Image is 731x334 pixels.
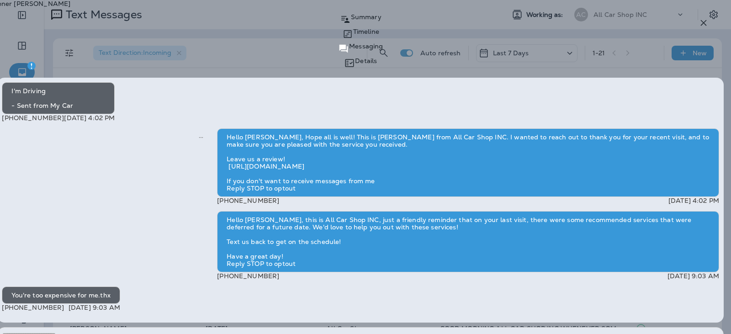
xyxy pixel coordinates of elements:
[2,286,120,304] div: You're too expensive for me.thx
[217,128,719,197] div: Hello [PERSON_NAME], Hope all is well! This is [PERSON_NAME] from All Car Shop INC. I wanted to r...
[2,304,64,311] p: [PHONE_NUMBER]
[217,197,279,204] p: [PHONE_NUMBER]
[351,13,381,21] p: Summary
[69,304,120,311] p: [DATE] 9:03 AM
[667,272,719,280] p: [DATE] 9:03 AM
[2,82,115,114] div: I'm Driving - Sent from My Car
[199,133,203,141] span: Sent
[668,197,719,204] p: [DATE] 4:02 PM
[217,272,279,280] p: [PHONE_NUMBER]
[355,57,377,64] p: Details
[217,211,719,272] div: Hello [PERSON_NAME], this is All Car Shop INC, just a friendly reminder that on your last visit, ...
[353,28,379,35] p: Timeline
[349,42,383,50] p: Messaging
[64,114,115,122] p: [DATE] 4:02 PM
[2,114,64,122] p: [PHONE_NUMBER]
